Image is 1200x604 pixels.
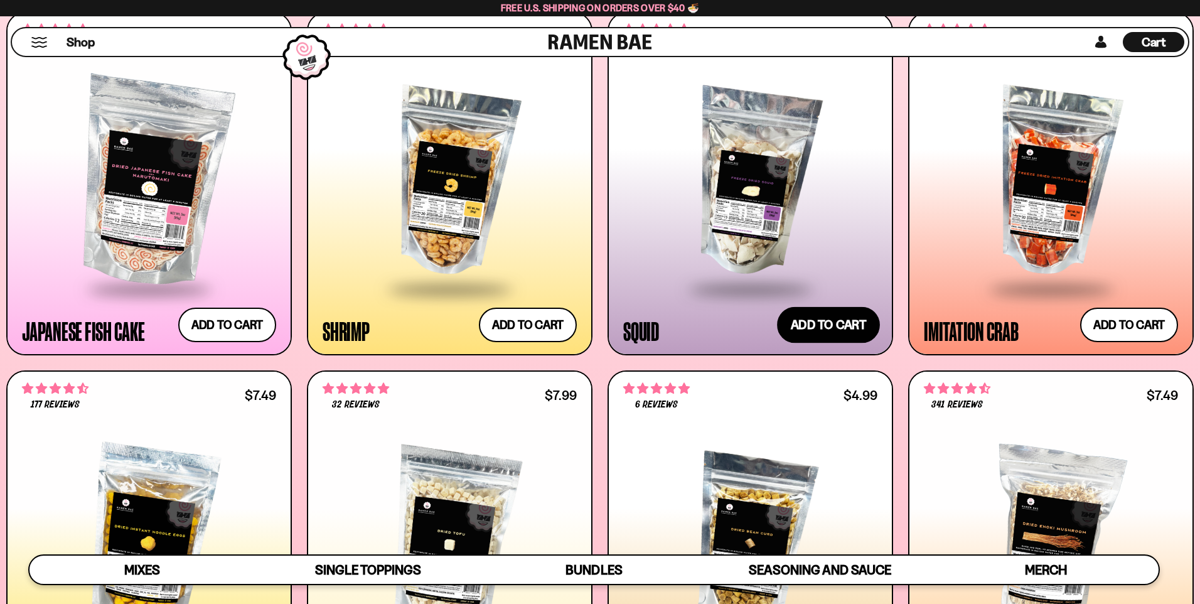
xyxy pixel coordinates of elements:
a: 4.90 stars 104 reviews $13.99 Shrimp Add to cart [307,12,592,356]
div: $7.49 [245,389,276,401]
span: 32 reviews [332,400,380,410]
span: Free U.S. Shipping on Orders over $40 🍜 [501,2,700,14]
span: 5.00 stars [623,380,690,397]
span: Cart [1142,35,1166,50]
span: Bundles [565,562,622,578]
div: Shrimp [323,320,370,342]
a: Bundles [481,556,707,584]
a: 4.88 stars 25 reviews $11.99 Imitation Crab Add to cart [908,12,1194,356]
span: 4.78 stars [323,380,389,397]
button: Add to cart [777,307,880,343]
a: Single Toppings [255,556,481,584]
span: Merch [1025,562,1067,578]
a: Merch [933,556,1159,584]
button: Add to cart [479,308,577,342]
div: Cart [1123,28,1184,56]
div: $4.99 [844,389,877,401]
span: Single Toppings [315,562,421,578]
span: Mixes [124,562,160,578]
span: 6 reviews [635,400,678,410]
span: 177 reviews [31,400,80,410]
a: Shop [67,32,95,52]
div: Japanese Fish Cake [22,320,145,342]
a: Mixes [29,556,255,584]
span: 341 reviews [931,400,982,410]
div: Imitation Crab [924,320,1019,342]
button: Mobile Menu Trigger [31,37,48,48]
button: Add to cart [178,308,276,342]
div: $7.49 [1147,389,1178,401]
div: $7.99 [545,389,577,401]
span: Seasoning and Sauce [749,562,891,578]
span: 4.53 stars [924,380,990,397]
span: 4.71 stars [22,380,88,397]
span: Shop [67,34,95,51]
a: 4.75 stars 8 reviews $11.99 Squid Add to cart [608,12,893,356]
div: Squid [623,320,659,342]
a: 4.77 stars 230 reviews $9.99 Japanese Fish Cake Add to cart [6,12,292,356]
a: Seasoning and Sauce [707,556,933,584]
button: Add to cart [1080,308,1178,342]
